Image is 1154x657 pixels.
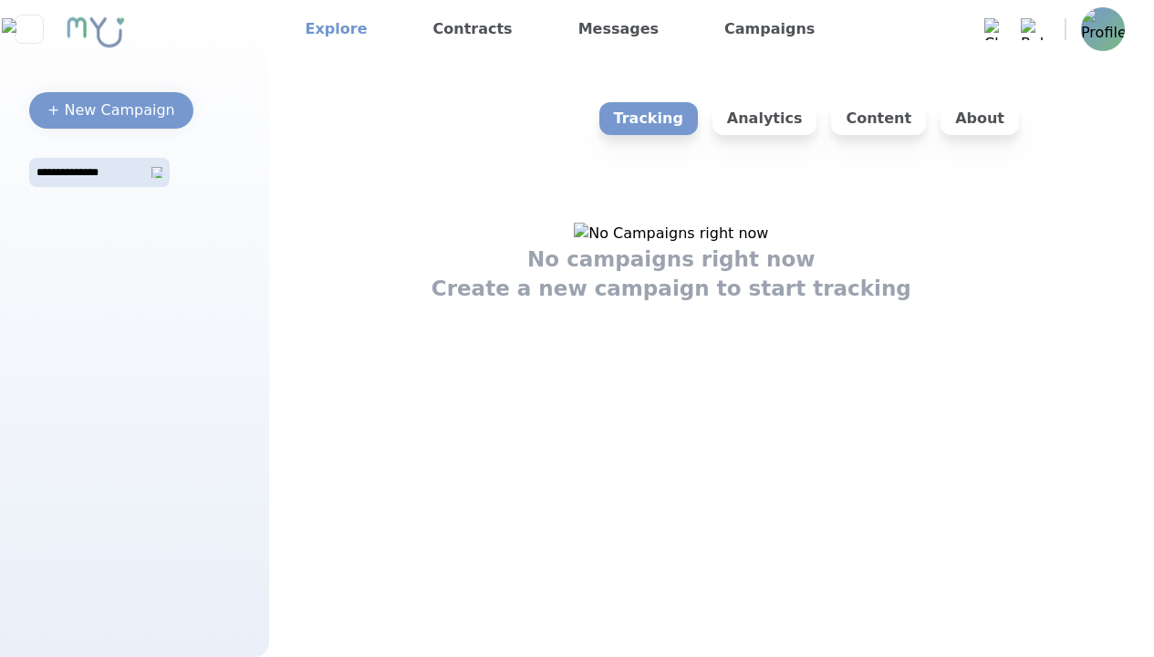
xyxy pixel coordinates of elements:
p: About [941,102,1019,135]
div: + New Campaign [47,99,175,121]
img: Bell [1021,18,1043,40]
a: Messages [571,15,666,44]
h1: No campaigns right now [527,245,816,274]
img: Close sidebar [2,18,56,40]
img: No Campaigns right now [574,223,768,245]
button: + New Campaign [29,92,193,129]
h1: Create a new campaign to start tracking [431,274,911,303]
img: Profile [1081,7,1125,51]
p: Tracking [599,102,698,135]
a: Explore [298,15,375,44]
img: Chat [984,18,1006,40]
a: Contracts [426,15,520,44]
p: Analytics [712,102,817,135]
a: Campaigns [717,15,822,44]
p: Content [831,102,926,135]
